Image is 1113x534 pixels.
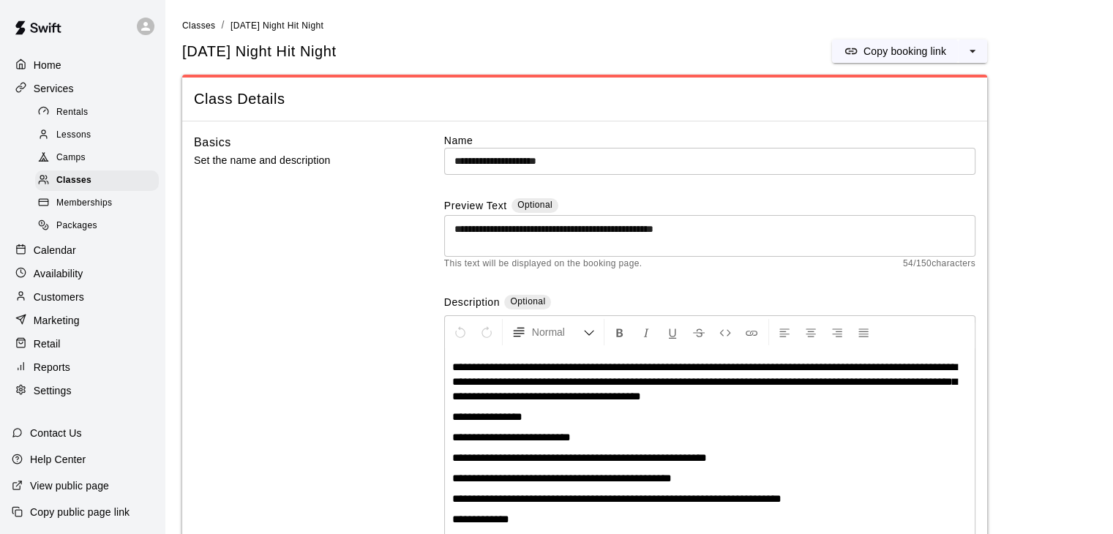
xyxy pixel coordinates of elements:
a: Marketing [12,309,153,331]
a: Camps [35,147,165,170]
span: Classes [182,20,215,31]
p: Marketing [34,313,80,328]
p: Home [34,58,61,72]
button: Format Strikethrough [686,319,711,345]
label: Description [444,295,500,312]
nav: breadcrumb [182,18,1095,34]
button: Left Align [772,319,797,345]
a: Lessons [35,124,165,146]
button: Formatting Options [506,319,601,345]
span: Optional [517,200,552,210]
button: Copy booking link [832,40,958,63]
p: View public page [30,478,109,493]
button: Justify Align [851,319,876,345]
a: Packages [35,215,165,238]
a: Memberships [35,192,165,215]
div: Rentals [35,102,159,123]
p: Help Center [30,452,86,467]
button: Redo [474,319,499,345]
a: Classes [182,19,215,31]
a: Classes [35,170,165,192]
h5: [DATE] Night Hit Night [182,42,337,61]
button: Right Align [825,319,850,345]
a: Home [12,54,153,76]
li: / [221,18,224,33]
span: Rentals [56,105,89,120]
a: Customers [12,286,153,308]
button: select merge strategy [958,40,987,63]
span: This text will be displayed on the booking page. [444,257,642,271]
p: Copy public page link [30,505,130,519]
span: Packages [56,219,97,233]
span: Optional [510,296,545,307]
p: Set the name and description [194,151,397,170]
button: Insert Code [713,319,738,345]
span: Class Details [194,89,975,109]
span: Camps [56,151,86,165]
span: Classes [56,173,91,188]
span: Lessons [56,128,91,143]
p: Contact Us [30,426,82,440]
p: Retail [34,336,61,351]
a: Calendar [12,239,153,261]
p: Customers [34,290,84,304]
div: Lessons [35,125,159,146]
button: Format Underline [660,319,685,345]
div: Memberships [35,193,159,214]
a: Reports [12,356,153,378]
div: Packages [35,216,159,236]
a: Settings [12,380,153,402]
div: split button [832,40,987,63]
label: Preview Text [444,198,507,215]
button: Format Bold [607,319,632,345]
div: Classes [35,170,159,191]
p: Calendar [34,243,76,257]
button: Center Align [798,319,823,345]
button: Undo [448,319,473,345]
a: Availability [12,263,153,285]
a: Rentals [35,101,165,124]
button: Format Italics [634,319,659,345]
a: Retail [12,333,153,355]
span: Normal [532,325,583,339]
p: Copy booking link [863,44,946,59]
p: Services [34,81,74,96]
button: Insert Link [739,319,764,345]
span: [DATE] Night Hit Night [231,20,323,31]
span: Memberships [56,196,112,211]
p: Availability [34,266,83,281]
p: Settings [34,383,72,398]
div: Camps [35,148,159,168]
label: Name [444,133,975,148]
h6: Basics [194,133,231,152]
span: 54 / 150 characters [903,257,975,271]
a: Services [12,78,153,99]
p: Reports [34,360,70,375]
